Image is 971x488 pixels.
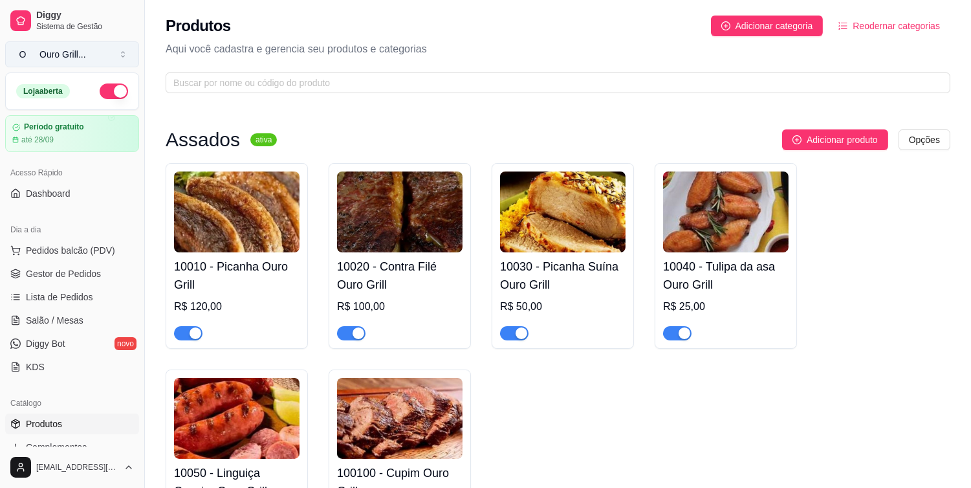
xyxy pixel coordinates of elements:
h4: 10030 - Picanha Suína Ouro Grill [500,258,626,294]
img: product-image [500,172,626,252]
button: Adicionar produto [782,129,888,150]
button: Adicionar categoria [711,16,824,36]
img: product-image [174,172,300,252]
span: Adicionar produto [807,133,878,147]
div: R$ 120,00 [174,299,300,315]
h3: Assados [166,132,240,148]
a: Dashboard [5,183,139,204]
button: Opções [899,129,950,150]
span: Reodernar categorias [853,19,940,33]
span: Sistema de Gestão [36,21,134,32]
div: Acesso Rápido [5,162,139,183]
div: Loja aberta [16,84,70,98]
span: [EMAIL_ADDRESS][DOMAIN_NAME] [36,462,118,472]
h4: 10010 - Picanha Ouro Grill [174,258,300,294]
button: Reodernar categorias [828,16,950,36]
span: Opções [909,133,940,147]
sup: ativa [250,133,277,146]
span: Pedidos balcão (PDV) [26,244,115,257]
span: Produtos [26,417,62,430]
h4: 10040 - Tulipa da asa Ouro Grill [663,258,789,294]
span: Adicionar categoria [736,19,813,33]
button: Select a team [5,41,139,67]
div: Catálogo [5,393,139,414]
span: Complementos [26,441,87,454]
a: Gestor de Pedidos [5,263,139,284]
span: Gestor de Pedidos [26,267,101,280]
img: product-image [337,172,463,252]
img: product-image [174,378,300,459]
button: Pedidos balcão (PDV) [5,240,139,261]
h2: Produtos [166,16,231,36]
a: Produtos [5,414,139,434]
a: DiggySistema de Gestão [5,5,139,36]
div: Ouro Grill ... [39,48,86,61]
a: KDS [5,357,139,377]
span: plus-circle [721,21,730,30]
div: Dia a dia [5,219,139,240]
a: Período gratuitoaté 28/09 [5,115,139,152]
a: Complementos [5,437,139,458]
span: Salão / Mesas [26,314,83,327]
input: Buscar por nome ou código do produto [173,76,932,90]
div: R$ 100,00 [337,299,463,315]
span: Diggy [36,10,134,21]
img: product-image [663,172,789,252]
article: Período gratuito [24,122,84,132]
article: até 28/09 [21,135,54,145]
a: Diggy Botnovo [5,333,139,354]
a: Salão / Mesas [5,310,139,331]
span: Dashboard [26,187,71,200]
button: Alterar Status [100,83,128,99]
span: O [16,48,29,61]
span: plus-circle [792,135,802,144]
span: KDS [26,360,45,373]
img: product-image [337,378,463,459]
button: [EMAIL_ADDRESS][DOMAIN_NAME] [5,452,139,483]
span: Diggy Bot [26,337,65,350]
span: ordered-list [838,21,847,30]
a: Lista de Pedidos [5,287,139,307]
span: Lista de Pedidos [26,291,93,304]
div: R$ 25,00 [663,299,789,315]
div: R$ 50,00 [500,299,626,315]
h4: 10020 - Contra Filé Ouro Grill [337,258,463,294]
p: Aqui você cadastra e gerencia seu produtos e categorias [166,41,950,57]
